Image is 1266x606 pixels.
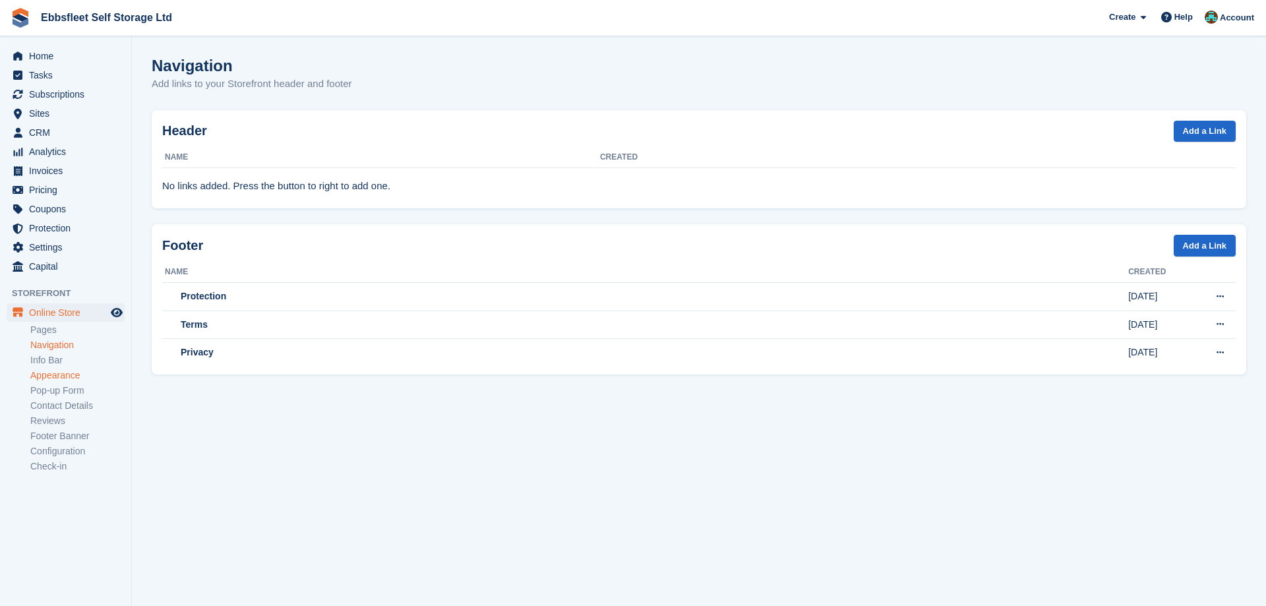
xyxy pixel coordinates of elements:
p: Add links to your Storefront header and footer [152,76,352,92]
a: Pop-up Form [30,384,125,397]
span: CRM [29,123,108,142]
img: stora-icon-8386f47178a22dfd0bd8f6a31ec36ba5ce8667c1dd55bd0f319d3a0aa187defe.svg [11,8,30,28]
div: Terms [165,318,1128,332]
a: Info Bar [30,354,125,367]
a: Add a Link [1174,121,1236,142]
a: Add a Link [1174,235,1236,257]
a: Configuration [30,445,125,458]
span: Pricing [29,181,108,199]
span: Home [29,47,108,65]
strong: Header [162,123,207,138]
a: Ebbsfleet Self Storage Ltd [36,7,177,28]
th: Created [600,147,1236,168]
span: Create [1109,11,1135,24]
a: Preview store [109,305,125,320]
span: Settings [29,238,108,257]
a: menu [7,200,125,218]
a: menu [7,66,125,84]
span: Capital [29,257,108,276]
span: Help [1174,11,1193,24]
td: [DATE] [1128,283,1190,311]
strong: Footer [162,238,203,253]
a: Footer Banner [30,430,125,442]
a: menu [7,123,125,142]
span: Protection [29,219,108,237]
span: Subscriptions [29,85,108,104]
a: Contact Details [30,400,125,412]
img: George Spring [1205,11,1218,24]
span: Storefront [12,287,131,300]
a: Reviews [30,415,125,427]
a: menu [7,47,125,65]
h1: Navigation [152,57,233,75]
a: menu [7,219,125,237]
a: Check-in [30,460,125,473]
a: menu [7,181,125,199]
span: Online Store [29,303,108,322]
td: [DATE] [1128,339,1190,367]
a: menu [7,85,125,104]
a: menu [7,238,125,257]
span: Account [1220,11,1254,24]
a: menu [7,104,125,123]
a: Pages [30,324,125,336]
th: Name [162,147,600,168]
td: No links added. Press the button to right to add one. [162,168,1236,201]
span: Tasks [29,66,108,84]
a: menu [7,303,125,322]
a: Appearance [30,369,125,382]
a: menu [7,162,125,180]
a: menu [7,142,125,161]
span: Invoices [29,162,108,180]
th: Created [1128,262,1190,283]
div: Protection [165,289,1128,303]
span: Coupons [29,200,108,218]
th: Name [162,262,1128,283]
span: Sites [29,104,108,123]
a: Navigation [30,339,125,351]
div: Privacy [165,346,1128,359]
td: [DATE] [1128,311,1190,339]
span: Analytics [29,142,108,161]
a: menu [7,257,125,276]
